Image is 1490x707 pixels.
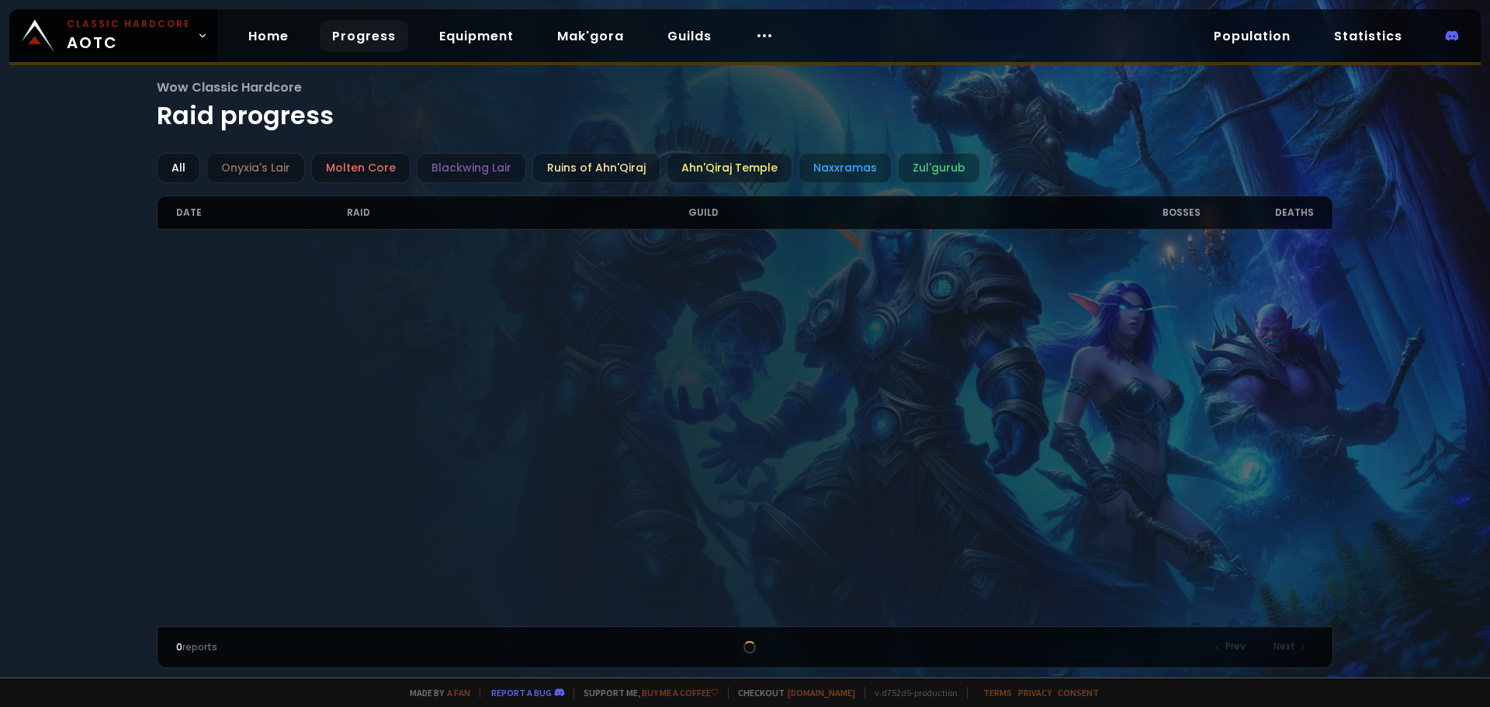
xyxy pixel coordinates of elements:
[865,687,958,698] span: v. d752d5 - production
[642,687,719,698] a: Buy me a coffee
[728,687,855,698] span: Checkout
[400,687,470,698] span: Made by
[667,153,792,183] div: Ahn'Qiraj Temple
[532,153,660,183] div: Ruins of Ahn'Qiraj
[236,20,301,52] a: Home
[1058,687,1099,698] a: Consent
[347,196,688,229] div: Raid
[67,17,191,31] small: Classic Hardcore
[688,196,1086,229] div: Guild
[176,640,461,654] div: reports
[320,20,408,52] a: Progress
[573,687,719,698] span: Support me,
[417,153,526,183] div: Blackwing Lair
[427,20,526,52] a: Equipment
[157,153,200,183] div: All
[799,153,892,183] div: Naxxramas
[1322,20,1415,52] a: Statistics
[67,17,191,54] span: AOTC
[1086,196,1201,229] div: Bosses
[788,687,855,698] a: [DOMAIN_NAME]
[9,9,217,62] a: Classic HardcoreAOTC
[545,20,636,52] a: Mak'gora
[983,687,1012,698] a: Terms
[1201,20,1303,52] a: Population
[157,78,1334,134] h1: Raid progress
[898,153,980,183] div: Zul'gurub
[157,78,1334,97] span: Wow Classic Hardcore
[176,640,182,653] span: 0
[1018,687,1052,698] a: Privacy
[1207,636,1255,658] div: Prev
[1201,196,1315,229] div: Deaths
[176,196,347,229] div: Date
[206,153,305,183] div: Onyxia's Lair
[447,687,470,698] a: a fan
[491,687,552,698] a: Report a bug
[311,153,411,183] div: Molten Core
[655,20,724,52] a: Guilds
[1264,636,1314,658] div: Next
